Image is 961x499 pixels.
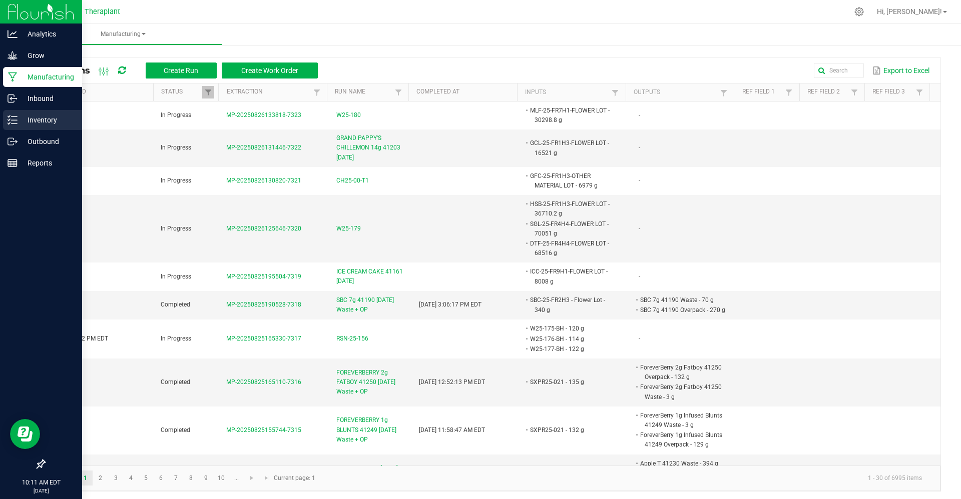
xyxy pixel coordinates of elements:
button: Create Work Order [222,62,318,78]
li: SGL-25-FR4H4-FLOWER LOT - 70051 g [529,219,616,238]
span: Completed [161,426,190,433]
span: In Progress [161,273,191,280]
button: Export to Excel [870,62,932,79]
span: Create Run [164,66,198,74]
span: FOREVERBERRY 2g FATBOY 41250 [DATE] Waste + OP [336,368,407,397]
li: ForeverBerry 2g Fatboy 41250 Overpack - 132 g [639,362,726,382]
inline-svg: Outbound [8,136,18,146]
td: - [633,195,743,262]
span: ICE CREAM CAKE 41161 [DATE] [336,267,407,286]
a: ScheduledSortable [52,88,149,96]
li: Apple T 41230 Waste - 394 g [639,458,726,468]
span: In Progress [161,225,191,232]
a: Filter [913,86,925,98]
span: W25-180 [336,110,361,120]
td: - [633,129,743,167]
a: Page 8 [184,470,198,485]
a: Page 1 [78,470,93,485]
kendo-pager: Current page: 1 [45,465,940,491]
a: Page 10 [214,470,229,485]
span: Go to the next page [248,474,256,482]
p: Analytics [18,28,78,40]
span: RSN-25-156 [336,334,368,343]
li: ForeverBerry 1g Infused Blunts 41249 Waste - 3 g [639,410,726,430]
span: [DATE] 3:06:17 PM EDT [419,301,482,308]
p: Manufacturing [18,71,78,83]
a: Page 5 [139,470,153,485]
button: Create Run [146,62,217,78]
a: Go to the last page [259,470,274,485]
li: SXPR25-021 - 135 g [529,377,616,387]
span: SBC 7g 41190 [DATE] Waste + OP [336,295,407,314]
li: MLF-25-FR7H1-FLOWER LOT - 30298.8 g [529,105,616,125]
span: MP-20250826133818-7323 [226,111,301,118]
iframe: Resource center [10,419,40,449]
li: W25-176-BH - 114 g [529,334,616,344]
input: Search [814,63,864,78]
li: SBC-25-FR2H3 - Flower Lot - 340 g [529,295,616,314]
span: MP-20250826130820-7321 [226,177,301,184]
a: ExtractionSortable [227,88,311,96]
a: Page 7 [169,470,183,485]
a: Filter [718,86,730,99]
a: Filter [392,86,404,98]
li: W25-175-BH - 120 g [529,323,616,333]
inline-svg: Analytics [8,29,18,39]
p: Grow [18,49,78,61]
a: Page 11 [229,470,244,485]
span: [DATE] 11:58:47 AM EDT [419,426,485,433]
p: 10:11 AM EDT [5,478,78,487]
p: Inbound [18,92,78,104]
a: Run NameSortable [335,88,392,96]
span: MP-20250825195504-7319 [226,273,301,280]
inline-svg: Inbound [8,93,18,103]
p: [DATE] [5,487,78,494]
span: In Progress [161,144,191,151]
inline-svg: Reports [8,158,18,168]
a: Page 4 [124,470,138,485]
li: GCL-25-FR1H3-FLOWER LOT - 16521 g [529,138,616,157]
a: Ref Field 2Sortable [807,88,848,96]
span: GRAND PAPPY'S CHILLEMON 14g 41203 [DATE] [336,133,407,162]
a: Filter [783,86,795,98]
a: Page 6 [154,470,168,485]
li: GFC-25-FR1H3-OTHER MATERIAL LOT - 6979 g [529,171,616,190]
span: MP-20250825155744-7315 [226,426,301,433]
span: MP-20250825190528-7318 [226,301,301,308]
span: MP-20250825165110-7316 [226,378,301,385]
a: Filter [609,86,621,99]
span: Go to the last page [263,474,271,482]
li: SBC 7g 41190 Waste - 70 g [639,295,726,305]
a: Go to the next page [245,470,259,485]
a: Completed AtSortable [416,88,513,96]
a: Ref Field 3Sortable [872,88,913,96]
span: MP-20250825165330-7317 [226,335,301,342]
a: Page 3 [109,470,123,485]
span: In Progress [161,177,191,184]
a: Filter [848,86,860,98]
a: Manufacturing [24,24,222,45]
li: ICC-25-FR9H1-FLOWER LOT - 8008 g [529,266,616,286]
li: APT-25-FR1H2-FLOWER LOT - 769 g [529,463,616,483]
li: DTF-25-FR4H4-FLOWER LOT - 68516 g [529,238,616,258]
p: Inventory [18,114,78,126]
li: SXPR25-021 - 132 g [529,425,616,435]
inline-svg: Manufacturing [8,72,18,82]
p: Outbound [18,135,78,147]
a: Filter [311,86,323,98]
li: W25-177-BH - 122 g [529,344,616,354]
span: Completed [161,301,190,308]
a: Page 2 [93,470,108,485]
td: - [633,101,743,129]
td: - [633,167,743,195]
div: Manage settings [853,7,865,16]
li: HSB-25-FR1H3-FLOWER LOT - 36710.2 g [529,199,616,218]
span: APPLE T 41230 [DATE] Waste + OP [336,463,407,482]
span: In Progress [161,335,191,342]
span: Theraplant [85,7,120,16]
p: Reports [18,157,78,169]
a: StatusSortable [161,88,202,96]
inline-svg: Inventory [8,115,18,125]
th: Outputs [626,83,734,101]
inline-svg: Grow [8,50,18,60]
